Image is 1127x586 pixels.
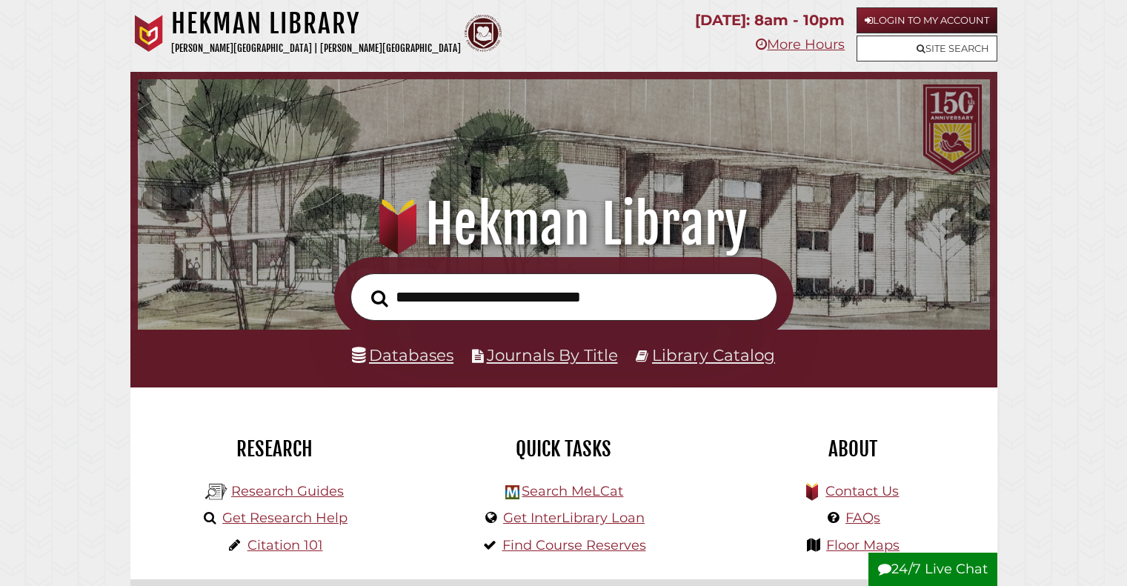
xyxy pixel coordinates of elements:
[222,510,348,526] a: Get Research Help
[430,436,697,462] h2: Quick Tasks
[205,481,227,503] img: Hekman Library Logo
[371,289,388,307] i: Search
[171,40,461,57] p: [PERSON_NAME][GEOGRAPHIC_DATA] | [PERSON_NAME][GEOGRAPHIC_DATA]
[503,510,645,526] a: Get InterLibrary Loan
[142,436,408,462] h2: Research
[756,36,845,53] a: More Hours
[652,345,775,364] a: Library Catalog
[857,7,997,33] a: Login to My Account
[171,7,461,40] h1: Hekman Library
[825,483,899,499] a: Contact Us
[719,436,986,462] h2: About
[522,483,623,499] a: Search MeLCat
[695,7,845,33] p: [DATE]: 8am - 10pm
[247,537,323,553] a: Citation 101
[231,483,344,499] a: Research Guides
[826,537,900,553] a: Floor Maps
[130,15,167,52] img: Calvin University
[154,192,972,257] h1: Hekman Library
[465,15,502,52] img: Calvin Theological Seminary
[352,345,453,364] a: Databases
[845,510,880,526] a: FAQs
[857,36,997,61] a: Site Search
[502,537,646,553] a: Find Course Reserves
[364,285,396,311] button: Search
[505,485,519,499] img: Hekman Library Logo
[487,345,618,364] a: Journals By Title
